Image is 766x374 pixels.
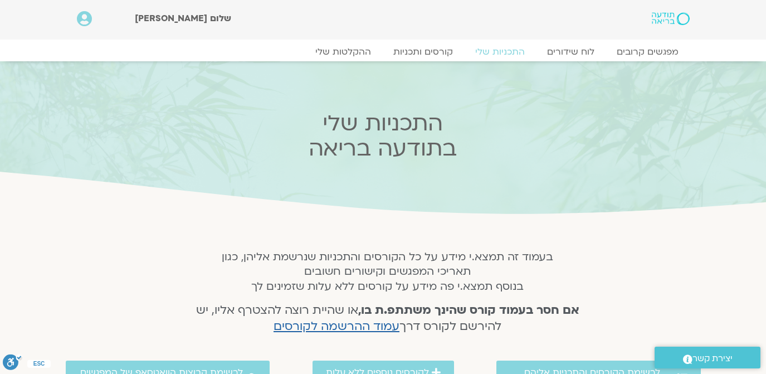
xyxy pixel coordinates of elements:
strong: אם חסר בעמוד קורס שהינך משתתפ.ת בו, [358,302,579,318]
h5: בעמוד זה תמצא.י מידע על כל הקורסים והתכניות שנרשמת אליהן, כגון תאריכי המפגשים וקישורים חשובים בנו... [181,250,594,294]
a: מפגשים קרובים [606,46,690,57]
h4: או שהיית רוצה להצטרף אליו, יש להירשם לקורס דרך [181,303,594,335]
span: יצירת קשר [692,351,733,366]
a: ההקלטות שלי [304,46,382,57]
a: עמוד ההרשמה לקורסים [274,318,399,334]
a: לוח שידורים [536,46,606,57]
nav: Menu [77,46,690,57]
h2: התכניות שלי בתודעה בריאה [164,111,601,161]
a: קורסים ותכניות [382,46,464,57]
span: שלום [PERSON_NAME] [135,12,231,25]
a: יצירת קשר [655,347,760,368]
a: התכניות שלי [464,46,536,57]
